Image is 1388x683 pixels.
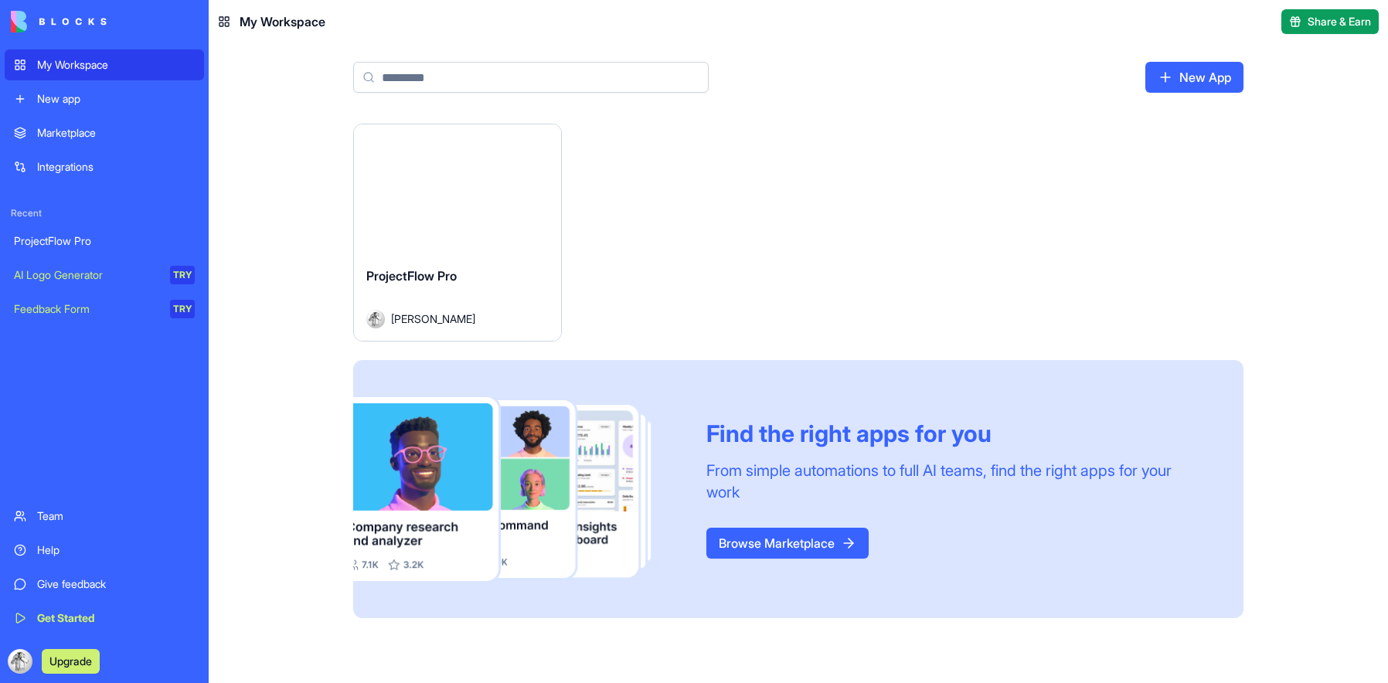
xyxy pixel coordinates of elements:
[37,508,195,524] div: Team
[14,301,159,317] div: Feedback Form
[37,91,195,107] div: New app
[366,310,385,328] img: Avatar
[8,649,32,674] img: ACg8ocKn2WMQfXNMUPKUnmF349EVsAyHbrn8zqU9KUhqioWNYCg0yJ3a=s96-c
[37,125,195,141] div: Marketplace
[706,528,869,559] a: Browse Marketplace
[5,49,204,80] a: My Workspace
[37,542,195,558] div: Help
[5,207,204,219] span: Recent
[5,501,204,532] a: Team
[14,233,195,249] div: ProjectFlow Pro
[5,151,204,182] a: Integrations
[37,57,195,73] div: My Workspace
[1281,9,1379,34] button: Share & Earn
[37,576,195,592] div: Give feedback
[5,603,204,634] a: Get Started
[5,83,204,114] a: New app
[37,610,195,626] div: Get Started
[5,226,204,257] a: ProjectFlow Pro
[353,397,682,582] img: Frame_181_egmpey.png
[170,300,195,318] div: TRY
[1308,14,1371,29] span: Share & Earn
[42,649,100,674] button: Upgrade
[1145,62,1243,93] a: New App
[353,124,562,341] a: ProjectFlow ProAvatar[PERSON_NAME]
[11,11,107,32] img: logo
[240,12,325,31] span: My Workspace
[37,159,195,175] div: Integrations
[5,260,204,291] a: AI Logo GeneratorTRY
[5,535,204,566] a: Help
[5,294,204,325] a: Feedback FormTRY
[170,266,195,284] div: TRY
[366,268,457,284] span: ProjectFlow Pro
[706,420,1206,447] div: Find the right apps for you
[706,460,1206,503] div: From simple automations to full AI teams, find the right apps for your work
[5,569,204,600] a: Give feedback
[391,311,475,327] span: [PERSON_NAME]
[5,117,204,148] a: Marketplace
[14,267,159,283] div: AI Logo Generator
[42,653,100,668] a: Upgrade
